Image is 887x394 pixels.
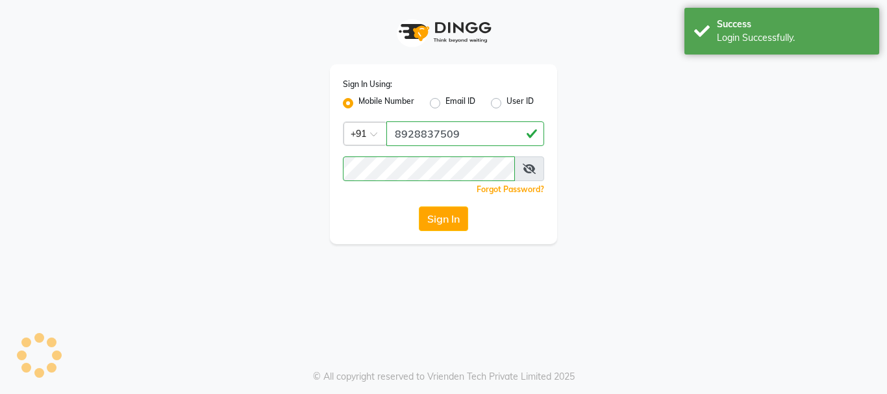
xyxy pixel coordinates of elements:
[477,184,544,194] a: Forgot Password?
[717,18,869,31] div: Success
[717,31,869,45] div: Login Successfully.
[343,156,515,181] input: Username
[445,95,475,111] label: Email ID
[343,79,392,90] label: Sign In Using:
[392,13,495,51] img: logo1.svg
[506,95,534,111] label: User ID
[386,121,544,146] input: Username
[358,95,414,111] label: Mobile Number
[419,206,468,231] button: Sign In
